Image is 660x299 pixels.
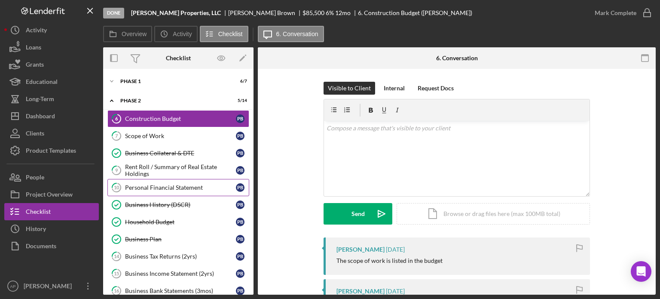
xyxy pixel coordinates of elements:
div: P B [236,235,244,244]
button: Internal [379,82,409,95]
div: Business Collateral & DTE [125,150,236,157]
div: Checklist [166,55,191,62]
div: P B [236,269,244,278]
tspan: 9 [115,167,118,173]
div: P B [236,287,244,295]
button: History [4,220,99,237]
div: 6 / 7 [232,79,247,84]
div: Business History (DSCR) [125,201,236,208]
a: 9Rent Roll / Summary of Real Estate HoldingsPB [107,162,249,179]
tspan: 7 [115,133,118,139]
button: People [4,169,99,186]
button: Loans [4,39,99,56]
text: AP [10,284,16,289]
div: 6. Construction Budget ([PERSON_NAME]) [358,9,472,16]
div: Scope of Work [125,133,236,139]
div: 5 / 14 [232,98,247,103]
button: Documents [4,237,99,255]
button: Visible to Client [324,82,375,95]
a: 14Business Tax Returns (2yrs)PB [107,248,249,265]
div: Personal Financial Statement [125,184,236,191]
div: Grants [26,56,44,75]
div: Business Income Statement (2yrs) [125,270,236,277]
label: Checklist [218,31,243,37]
div: [PERSON_NAME] [336,288,385,295]
button: Clients [4,125,99,142]
div: P B [236,132,244,140]
a: 10Personal Financial StatementPB [107,179,249,196]
div: Educational [26,73,58,92]
button: Educational [4,73,99,90]
a: 6Construction BudgetPB [107,110,249,127]
tspan: 14 [114,253,119,259]
div: Loans [26,39,41,58]
div: Dashboard [26,108,55,127]
button: Mark Complete [586,4,656,22]
div: Business Bank Statements (3mos) [125,287,236,294]
div: Documents [26,237,56,257]
button: Dashboard [4,108,99,125]
div: P B [236,149,244,157]
div: [PERSON_NAME] Brown [228,9,302,16]
div: 6. Conversation [436,55,478,62]
time: 2025-08-20 02:25 [386,288,405,295]
div: People [26,169,44,188]
button: AP[PERSON_NAME] [4,277,99,295]
button: Product Templates [4,142,99,159]
button: Overview [103,26,152,42]
div: P B [236,218,244,226]
div: P B [236,200,244,209]
div: Household Budget [125,219,236,225]
div: Rent Roll / Summary of Real Estate Holdings [125,163,236,177]
div: Business Tax Returns (2yrs) [125,253,236,260]
div: Request Docs [418,82,454,95]
div: [PERSON_NAME] [21,277,77,297]
div: Done [103,8,124,18]
div: Mark Complete [595,4,636,22]
div: Long-Term [26,90,54,110]
div: Checklist [26,203,51,222]
button: Checklist [200,26,248,42]
div: Send [351,203,365,225]
a: 7Scope of WorkPB [107,127,249,145]
tspan: 10 [114,185,119,190]
button: Checklist [4,203,99,220]
div: Open Intercom Messenger [631,261,651,282]
button: Send [324,203,392,225]
div: Product Templates [26,142,76,161]
div: History [26,220,46,240]
label: Activity [173,31,192,37]
button: Long-Term [4,90,99,108]
label: 6. Conversation [276,31,318,37]
div: Clients [26,125,44,144]
button: Grants [4,56,99,73]
div: Phase 1 [120,79,226,84]
a: Business PlanPB [107,231,249,248]
div: P B [236,183,244,192]
div: Activity [26,22,47,41]
tspan: 15 [114,271,119,276]
button: Project Overview [4,186,99,203]
div: 6 % [326,9,334,16]
div: $85,500 [302,9,324,16]
div: P B [236,252,244,261]
a: Household BudgetPB [107,213,249,231]
div: Visible to Client [328,82,371,95]
div: Business Plan [125,236,236,243]
div: Internal [384,82,405,95]
button: Activity [4,22,99,39]
div: 12 mo [335,9,351,16]
div: Project Overview [26,186,73,205]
